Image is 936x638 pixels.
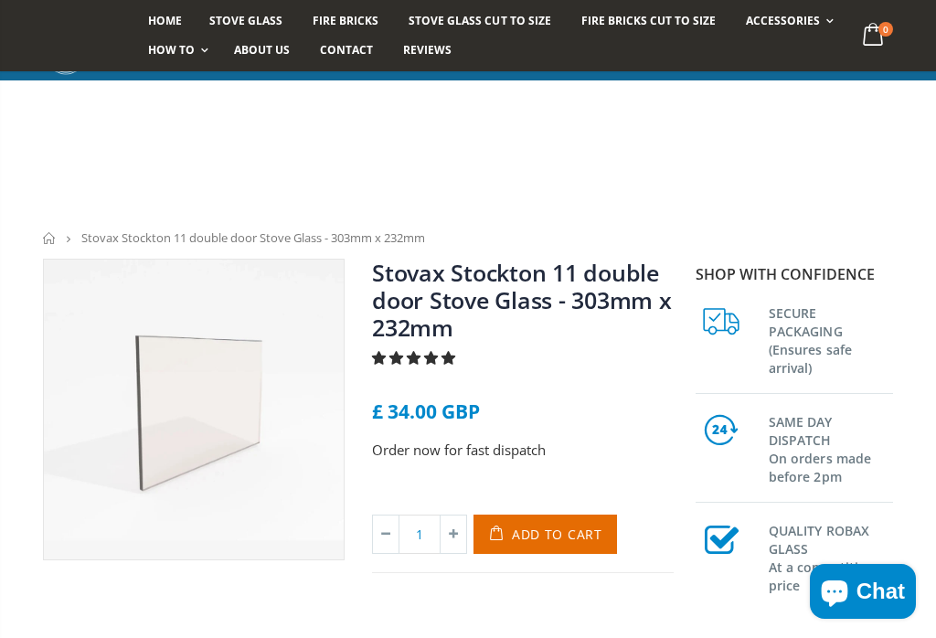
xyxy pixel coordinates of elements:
[148,42,195,58] span: How To
[804,564,921,623] inbox-online-store-chat: Shopify online store chat
[389,36,465,65] a: Reviews
[81,229,425,246] span: Stovax Stockton 11 double door Stove Glass - 303mm x 232mm
[372,440,674,461] p: Order now for fast dispatch
[409,13,550,28] span: Stove Glass Cut To Size
[769,409,893,486] h3: SAME DAY DISPATCH On orders made before 2pm
[878,22,893,37] span: 0
[44,260,344,559] img: Rectangularstoveglass_wider_a8d55067-a035-49a9-9ae0-b22b20cb80f5_800x_crop_center.webp
[732,6,843,36] a: Accessories
[769,518,893,595] h3: QUALITY ROBAX GLASS At a competitive price
[209,13,282,28] span: Stove Glass
[320,42,373,58] span: Contact
[769,301,893,377] h3: SECURE PACKAGING (Ensures safe arrival)
[372,257,672,343] a: Stovax Stockton 11 double door Stove Glass - 303mm x 232mm
[134,36,218,65] a: How To
[313,13,378,28] span: Fire Bricks
[299,6,392,36] a: Fire Bricks
[696,263,893,285] p: Shop with confidence
[746,13,820,28] span: Accessories
[372,348,459,367] span: 5.00 stars
[196,6,296,36] a: Stove Glass
[395,6,564,36] a: Stove Glass Cut To Size
[473,515,617,554] button: Add to Cart
[234,42,290,58] span: About us
[134,6,196,36] a: Home
[568,6,729,36] a: Fire Bricks Cut To Size
[512,526,602,543] span: Add to Cart
[403,42,452,58] span: Reviews
[372,399,480,424] span: £ 34.00 GBP
[148,13,182,28] span: Home
[581,13,716,28] span: Fire Bricks Cut To Size
[856,18,893,54] a: 0
[306,36,387,65] a: Contact
[220,36,303,65] a: About us
[43,232,57,244] a: Home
